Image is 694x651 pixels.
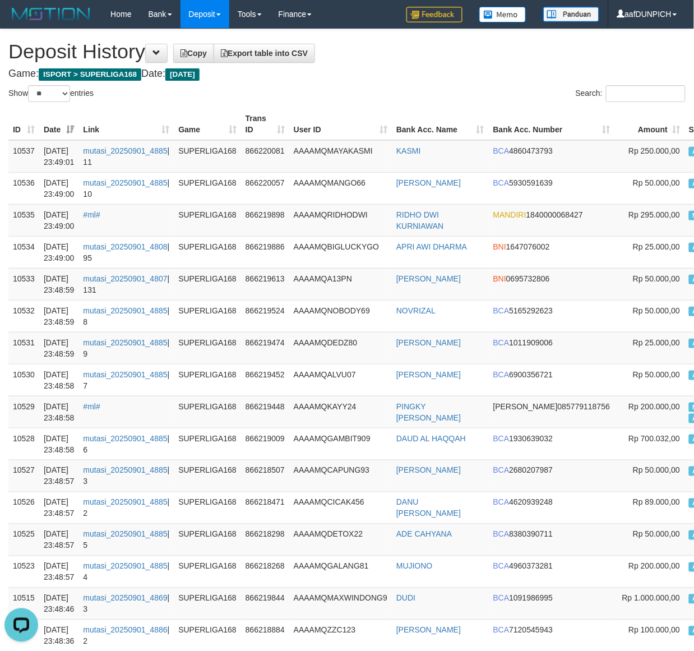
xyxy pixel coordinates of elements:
[392,108,489,140] th: Bank Acc. Name: activate to sort column ascending
[633,530,680,539] span: Rp 50.000,00
[8,108,39,140] th: ID: activate to sort column ascending
[633,242,680,251] span: Rp 25.000,00
[489,140,615,173] td: 4860473793
[628,562,680,571] span: Rp 200.000,00
[39,556,79,588] td: [DATE] 23:48:57
[174,204,241,236] td: SUPERLIGA168
[241,364,289,396] td: 866219452
[39,204,79,236] td: [DATE] 23:49:00
[174,492,241,524] td: SUPERLIGA168
[78,524,174,556] td: | 5
[489,460,615,492] td: 2680207987
[39,428,79,460] td: [DATE] 23:48:58
[241,396,289,428] td: 866219448
[396,274,461,283] a: [PERSON_NAME]
[173,44,214,63] a: Copy
[8,556,39,588] td: 10523
[628,210,680,219] span: Rp 295.000,00
[493,466,510,475] span: BCA
[8,68,686,80] h4: Game: Date:
[39,236,79,268] td: [DATE] 23:49:00
[493,626,510,635] span: BCA
[289,460,392,492] td: AAAAMQCAPUNG93
[241,300,289,332] td: 866219524
[8,524,39,556] td: 10525
[576,85,686,102] label: Search:
[489,332,615,364] td: 1011909006
[8,172,39,204] td: 10536
[241,236,289,268] td: 866219886
[289,556,392,588] td: AAAAMQGALANG81
[174,556,241,588] td: SUPERLIGA168
[289,364,392,396] td: AAAAMQALVU07
[174,460,241,492] td: SUPERLIGA168
[78,492,174,524] td: | 2
[165,68,200,81] span: [DATE]
[78,268,174,300] td: | 131
[241,204,289,236] td: 866219898
[78,108,174,140] th: Link: activate to sort column ascending
[633,466,680,475] span: Rp 50.000,00
[289,492,392,524] td: AAAAMQCICAK456
[479,7,526,22] img: Button%20Memo.svg
[78,364,174,396] td: | 7
[289,588,392,620] td: AAAAMQMAXWINDONG9
[489,556,615,588] td: 4960373281
[78,460,174,492] td: | 3
[39,396,79,428] td: [DATE] 23:48:58
[396,498,461,518] a: DANU [PERSON_NAME]
[83,594,167,603] a: mutasi_20250901_4869
[396,146,421,155] a: KASMI
[241,268,289,300] td: 866219613
[174,172,241,204] td: SUPERLIGA168
[289,396,392,428] td: AAAAMQKAYY24
[289,172,392,204] td: AAAAMQMANGO66
[628,146,680,155] span: Rp 250.000,00
[174,428,241,460] td: SUPERLIGA168
[241,332,289,364] td: 866219474
[8,268,39,300] td: 10533
[614,108,684,140] th: Amount: activate to sort column ascending
[493,370,510,379] span: BCA
[8,236,39,268] td: 10534
[174,268,241,300] td: SUPERLIGA168
[396,306,436,315] a: NOVRIZAL
[174,140,241,173] td: SUPERLIGA168
[241,492,289,524] td: 866218471
[83,306,167,315] a: mutasi_20250901_4885
[289,524,392,556] td: AAAAMQDETOX22
[174,588,241,620] td: SUPERLIGA168
[78,332,174,364] td: | 9
[83,434,167,443] a: mutasi_20250901_4885
[83,370,167,379] a: mutasi_20250901_4885
[493,402,558,411] span: [PERSON_NAME]
[396,434,466,443] a: DAUD AL HAQQAH
[8,204,39,236] td: 10535
[489,428,615,460] td: 1930639032
[78,556,174,588] td: | 4
[174,236,241,268] td: SUPERLIGA168
[174,332,241,364] td: SUPERLIGA168
[174,108,241,140] th: Game: activate to sort column ascending
[406,7,462,22] img: Feedback.jpg
[39,140,79,173] td: [DATE] 23:49:01
[241,140,289,173] td: 866220081
[241,460,289,492] td: 866218507
[493,338,510,347] span: BCA
[8,6,94,22] img: MOTION_logo.png
[493,594,510,603] span: BCA
[489,236,615,268] td: 1647076002
[493,306,510,315] span: BCA
[493,210,526,219] span: MANDIRI
[489,524,615,556] td: 8380390711
[83,626,167,635] a: mutasi_20250901_4886
[493,274,506,283] span: BNI
[83,242,167,251] a: mutasi_20250901_4808
[241,588,289,620] td: 866219844
[628,626,680,635] span: Rp 100.000,00
[83,466,167,475] a: mutasi_20250901_4885
[174,524,241,556] td: SUPERLIGA168
[8,85,94,102] label: Show entries
[489,108,615,140] th: Bank Acc. Number: activate to sort column ascending
[489,300,615,332] td: 5165292623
